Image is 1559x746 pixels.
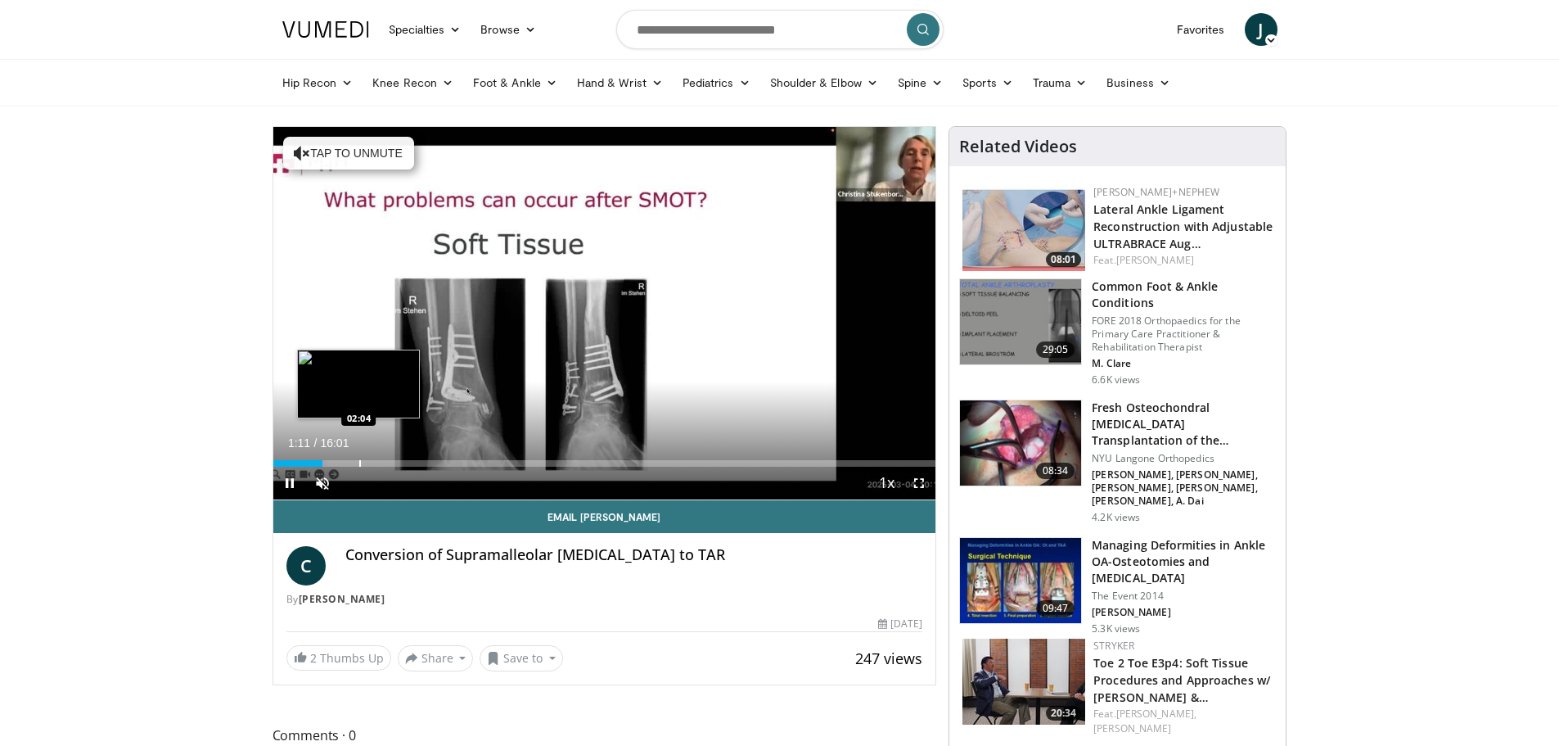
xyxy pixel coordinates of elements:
a: Lateral Ankle Ligament Reconstruction with Adjustable ULTRABRACE Aug… [1093,201,1273,251]
h4: Conversion of Supramalleolar [MEDICAL_DATA] to TAR [345,546,923,564]
a: [PERSON_NAME] [299,592,385,606]
img: 044b55f9-35d8-467a-a7ec-b25583c50434.150x105_q85_crop-smart_upscale.jpg [962,185,1085,271]
h3: Fresh Osteochondral [MEDICAL_DATA] Transplantation of the [MEDICAL_DATA] via Media… [1092,400,1276,449]
p: 5.3K views [1092,622,1140,635]
input: Search topics, interventions [616,10,944,49]
a: C [286,546,326,585]
span: 16:01 [320,436,349,450]
button: Playback Rate [870,467,903,500]
a: 29:05 Common Foot & Ankle Conditions FORE 2018 Orthopaedics for the Primary Care Practitioner & R... [959,278,1276,387]
a: 2 Thumbs Up [286,645,391,671]
a: Trauma [1023,66,1097,99]
img: 307fdc57-1757-408c-b667-f163da2f87b5.150x105_q85_crop-smart_upscale.jpg [960,538,1081,623]
button: Fullscreen [903,467,935,500]
p: NYU Langone Orthopedics [1092,452,1276,465]
img: a8fa93d5-d56c-4818-8c56-67acfc24e726.jpg.150x105_q85_crop-smart_upscale.jpg [960,400,1081,486]
div: By [286,592,923,607]
button: Tap to unmute [283,137,414,170]
p: FORE 2018 Orthopaedics for the Primary Care Practitioner & Rehabilitation Therapist [1092,314,1276,354]
span: 09:47 [1036,600,1075,617]
button: Save to [480,645,563,671]
button: Pause [273,467,306,500]
p: M. Clare [1092,357,1276,370]
a: Spine [888,66,953,99]
img: c666e18c-5948-42bb-87b8-0687c898742b.150x105_q85_crop-smart_upscale.jpg [962,639,1085,725]
a: Hip Recon [273,66,363,99]
span: 20:34 [1046,706,1081,721]
p: [PERSON_NAME] [1092,606,1276,619]
span: 08:34 [1036,463,1075,479]
a: Browse [471,13,546,46]
a: [PERSON_NAME] [1116,253,1194,267]
div: Feat. [1093,707,1273,736]
img: VuMedi Logo [282,21,369,38]
a: Email [PERSON_NAME] [273,500,936,533]
a: Shoulder & Elbow [760,66,888,99]
p: 4.2K views [1092,511,1140,524]
video-js: Video Player [273,127,936,500]
a: [PERSON_NAME]+Nephew [1093,185,1219,199]
a: Favorites [1167,13,1235,46]
a: 08:34 Fresh Osteochondral [MEDICAL_DATA] Transplantation of the [MEDICAL_DATA] via Media… NYU Lan... [959,400,1276,524]
a: Stryker [1093,639,1134,653]
a: Business [1097,66,1180,99]
p: 6.6K views [1092,373,1140,387]
a: Toe 2 Toe E3p4: Soft Tissue Procedures and Approaches w/ [PERSON_NAME] &… [1093,655,1271,705]
div: Progress Bar [273,460,936,467]
span: 29:05 [1036,341,1075,358]
a: [PERSON_NAME], [1116,707,1196,721]
a: Sports [953,66,1023,99]
a: 20:34 [962,639,1085,725]
span: 1:11 [288,436,310,450]
span: 247 views [855,649,922,668]
a: [PERSON_NAME] [1093,721,1171,735]
h4: Related Videos [959,137,1077,156]
h3: Managing Deformities in Ankle OA-Osteotomies and [MEDICAL_DATA] [1092,537,1276,586]
a: Pediatrics [673,66,760,99]
a: 09:47 Managing Deformities in Ankle OA-Osteotomies and [MEDICAL_DATA] The Event 2014 [PERSON_NAME... [959,537,1276,635]
span: / [314,436,318,450]
a: 08:01 [962,185,1085,271]
h3: Common Foot & Ankle Conditions [1092,278,1276,311]
a: Foot & Ankle [463,66,567,99]
a: Hand & Wrist [567,66,673,99]
div: Feat. [1093,253,1273,268]
p: The Event 2014 [1092,590,1276,603]
button: Unmute [306,467,339,500]
img: 6ece7218-3b5d-40f5-ae19-d9dd7468f08b.150x105_q85_crop-smart_upscale.jpg [960,279,1081,364]
p: [PERSON_NAME], [PERSON_NAME], [PERSON_NAME], [PERSON_NAME], [PERSON_NAME], A. Dai [1092,468,1276,508]
span: Comments 0 [273,725,937,746]
img: image.jpeg [297,350,420,418]
a: J [1245,13,1277,46]
a: Specialties [379,13,471,46]
span: 08:01 [1046,252,1081,267]
div: [DATE] [878,617,922,631]
button: Share [398,645,474,671]
a: Knee Recon [363,66,463,99]
span: 2 [310,650,317,666]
